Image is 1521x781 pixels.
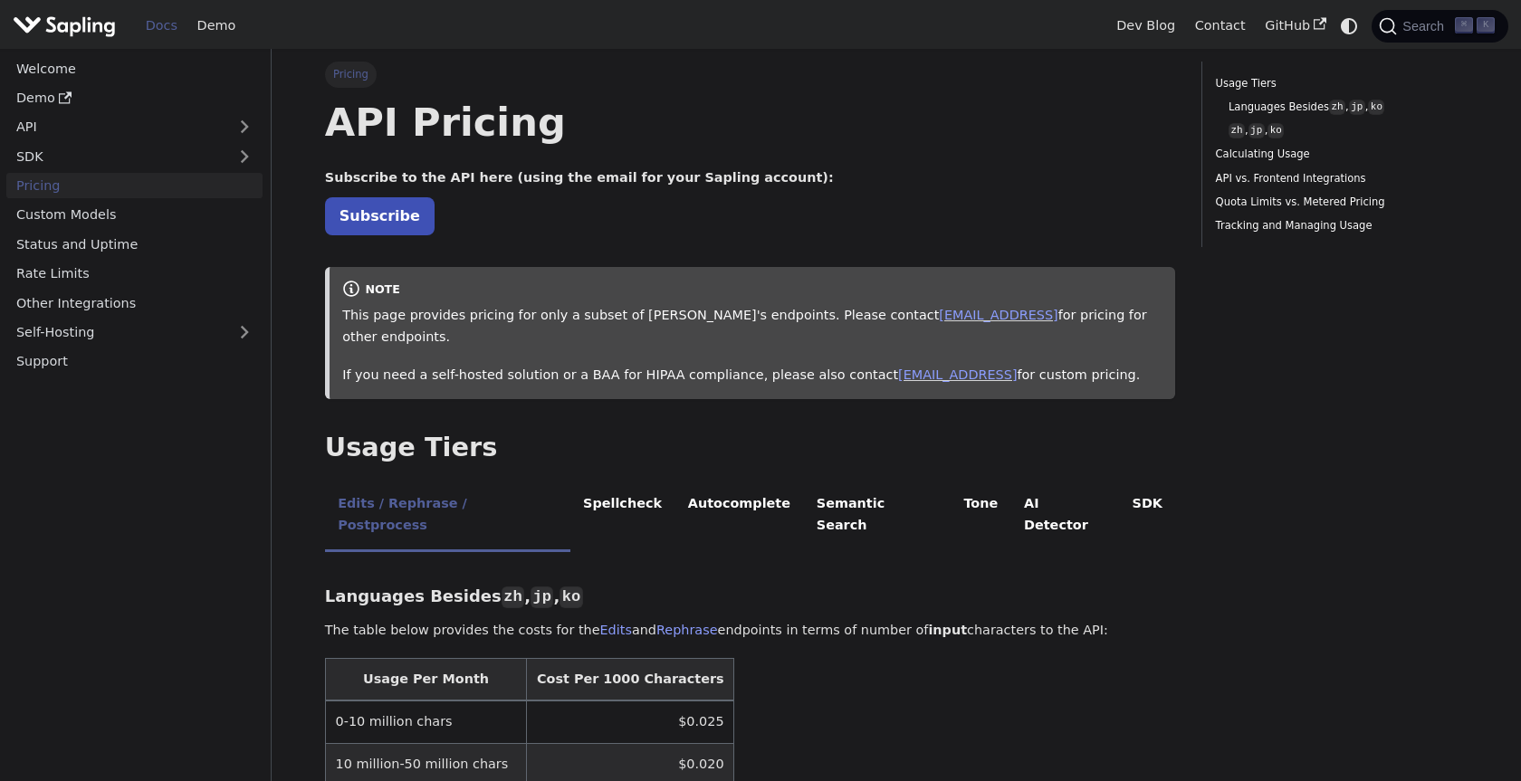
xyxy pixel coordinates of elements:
[6,85,263,111] a: Demo
[502,586,524,608] code: zh
[1397,19,1455,33] span: Search
[674,481,803,552] li: Autocomplete
[1349,100,1365,115] code: jp
[342,280,1162,301] div: note
[325,432,1176,464] h2: Usage Tiers
[1248,123,1265,138] code: jp
[1455,17,1473,33] kbd: ⌘
[1372,10,1507,43] button: Search (Command+K)
[951,481,1011,552] li: Tone
[325,62,1176,87] nav: Breadcrumbs
[1216,194,1461,211] a: Quota Limits vs. Metered Pricing
[560,586,582,608] code: ko
[1229,122,1455,139] a: zh,jp,ko
[325,700,526,743] td: 0-10 million chars
[803,481,951,552] li: Semantic Search
[13,13,122,39] a: Sapling.ai
[656,623,718,637] a: Rephrase
[1329,100,1345,115] code: zh
[6,143,226,169] a: SDK
[1229,99,1455,116] a: Languages Besideszh,jp,ko
[1477,17,1495,33] kbd: K
[325,62,377,87] span: Pricing
[6,55,263,81] a: Welcome
[1011,481,1120,552] li: AI Detector
[6,290,263,316] a: Other Integrations
[325,197,435,234] a: Subscribe
[1255,12,1335,40] a: GitHub
[6,114,226,140] a: API
[187,12,245,40] a: Demo
[939,308,1057,322] a: [EMAIL_ADDRESS]
[325,481,570,552] li: Edits / Rephrase / Postprocess
[136,12,187,40] a: Docs
[325,170,834,185] strong: Subscribe to the API here (using the email for your Sapling account):
[6,261,263,287] a: Rate Limits
[1216,75,1461,92] a: Usage Tiers
[6,348,263,375] a: Support
[325,98,1176,147] h1: API Pricing
[1216,170,1461,187] a: API vs. Frontend Integrations
[1229,123,1245,138] code: zh
[342,305,1162,348] p: This page provides pricing for only a subset of [PERSON_NAME]'s endpoints. Please contact for pri...
[6,202,263,228] a: Custom Models
[898,367,1017,382] a: [EMAIL_ADDRESS]
[6,319,263,346] a: Self-Hosting
[570,481,675,552] li: Spellcheck
[325,586,1176,607] h3: Languages Besides , ,
[527,659,734,701] th: Cost Per 1000 Characters
[928,623,967,637] strong: input
[1119,481,1175,552] li: SDK
[1267,123,1284,138] code: ko
[6,173,263,199] a: Pricing
[1216,146,1461,163] a: Calculating Usage
[1185,12,1256,40] a: Contact
[6,231,263,257] a: Status and Uptime
[531,586,553,608] code: jp
[1106,12,1184,40] a: Dev Blog
[13,13,116,39] img: Sapling.ai
[226,143,263,169] button: Expand sidebar category 'SDK'
[325,659,526,701] th: Usage Per Month
[1336,13,1363,39] button: Switch between dark and light mode (currently system mode)
[600,623,632,637] a: Edits
[226,114,263,140] button: Expand sidebar category 'API'
[1216,217,1461,234] a: Tracking and Managing Usage
[342,365,1162,386] p: If you need a self-hosted solution or a BAA for HIPAA compliance, please also contact for custom ...
[1368,100,1384,115] code: ko
[527,700,734,743] td: $0.025
[325,620,1176,642] p: The table below provides the costs for the and endpoints in terms of number of characters to the ...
